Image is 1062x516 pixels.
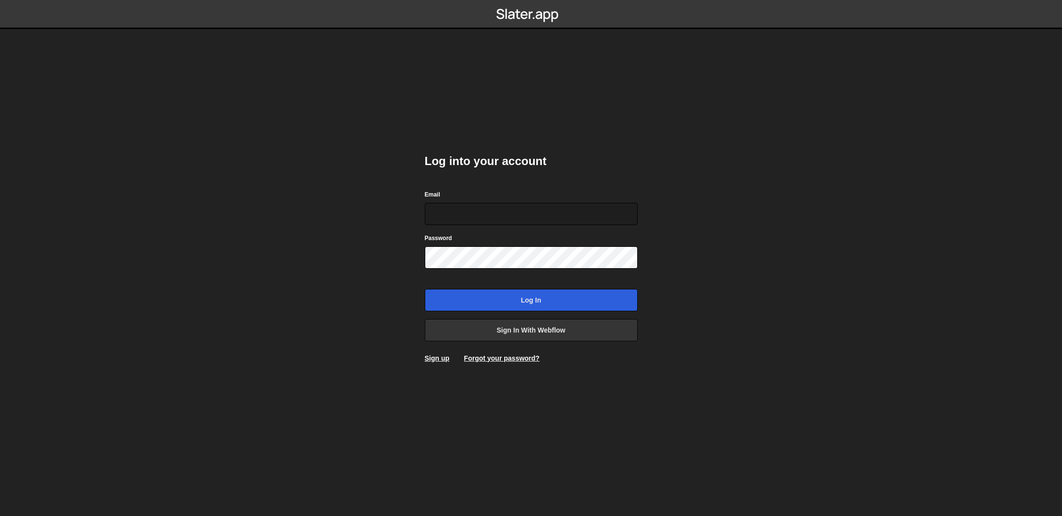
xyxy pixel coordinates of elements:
[425,354,449,362] a: Sign up
[425,319,638,341] a: Sign in with Webflow
[425,289,638,311] input: Log in
[464,354,539,362] a: Forgot your password?
[425,153,638,169] h2: Log into your account
[425,190,440,199] label: Email
[425,233,452,243] label: Password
